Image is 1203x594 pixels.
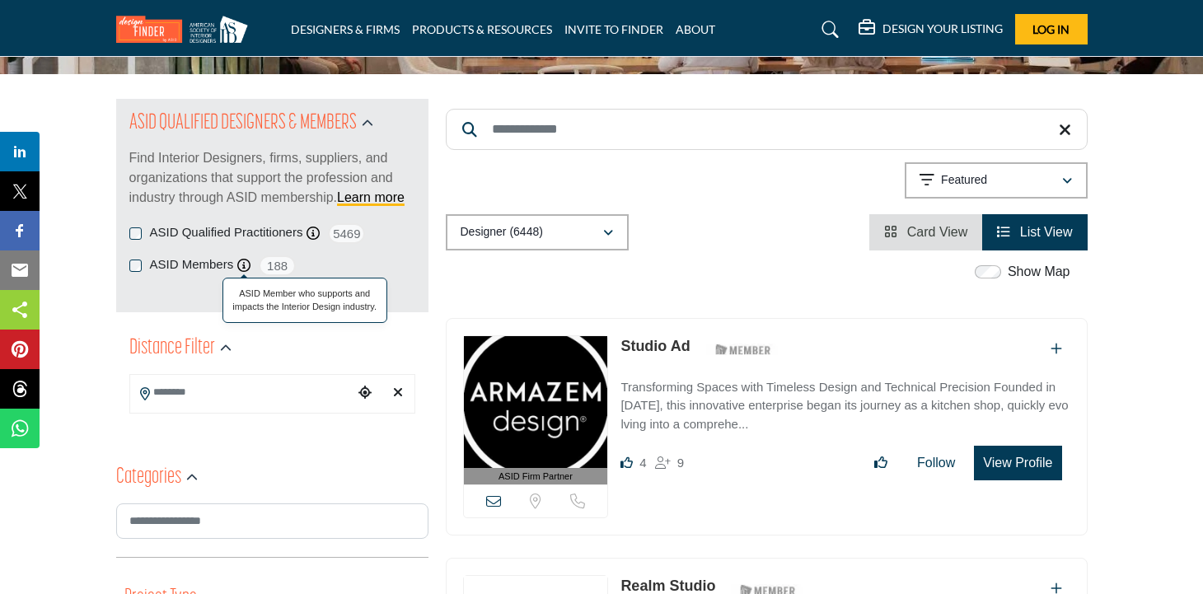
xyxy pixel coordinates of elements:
span: 4 [639,456,646,470]
button: Log In [1015,14,1088,44]
a: PRODUCTS & RESOURCES [412,22,552,36]
p: Studio Ad [620,335,690,358]
button: Designer (6448) [446,214,629,250]
button: Like listing [864,447,898,479]
div: DESIGN YOUR LISTING [859,20,1003,40]
button: Featured [905,162,1088,199]
span: List View [1020,225,1073,239]
span: ASID Firm Partner [499,470,573,484]
h5: DESIGN YOUR LISTING [882,21,1003,36]
i: Likes [620,456,633,469]
span: Log In [1032,22,1070,36]
span: ASID Member who supports and impacts the Interior Design industry. [232,287,378,314]
input: ASID Members checkbox [129,260,142,272]
a: INVITE TO FINDER [564,22,663,36]
label: ASID Members [150,255,234,274]
a: Add To List [1051,342,1062,356]
div: Choose your current location [353,376,377,411]
p: Designer (6448) [461,224,543,241]
a: ABOUT [676,22,715,36]
a: Realm Studio [620,578,715,594]
a: DESIGNERS & FIRMS [291,22,400,36]
img: ASID Members Badge Icon [706,339,780,360]
span: 9 [677,456,684,470]
label: ASID Qualified Practitioners [150,223,303,242]
a: Transforming Spaces with Timeless Design and Technical Precision Founded in [DATE], this innovati... [620,368,1070,434]
a: ASID Firm Partner [464,336,608,485]
a: Learn more [337,190,405,204]
div: Followers [655,453,684,473]
a: View List [997,225,1072,239]
li: Card View [869,214,982,250]
input: ASID Qualified Practitioners checkbox [129,227,142,240]
button: View Profile [974,446,1061,480]
li: List View [982,214,1087,250]
span: Card View [907,225,968,239]
label: Show Map [1008,262,1070,282]
img: Studio Ad [464,336,608,468]
h2: Categories [116,463,181,493]
button: Follow [906,447,966,479]
p: Transforming Spaces with Timeless Design and Technical Precision Founded in [DATE], this innovati... [620,378,1070,434]
a: Search [806,16,850,43]
h2: Distance Filter [129,334,215,363]
div: Clear search location [386,376,410,411]
a: View Card [884,225,967,239]
input: Search Category [116,503,428,539]
span: 5469 [328,223,365,244]
span: 188 [259,255,296,276]
p: Featured [941,172,987,189]
img: Site Logo [116,16,256,43]
input: Search Location [130,377,353,409]
input: Search Keyword [446,109,1088,150]
a: Studio Ad [620,338,690,354]
h2: ASID QUALIFIED DESIGNERS & MEMBERS [129,109,357,138]
p: Find Interior Designers, firms, suppliers, and organizations that support the profession and indu... [129,148,415,208]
